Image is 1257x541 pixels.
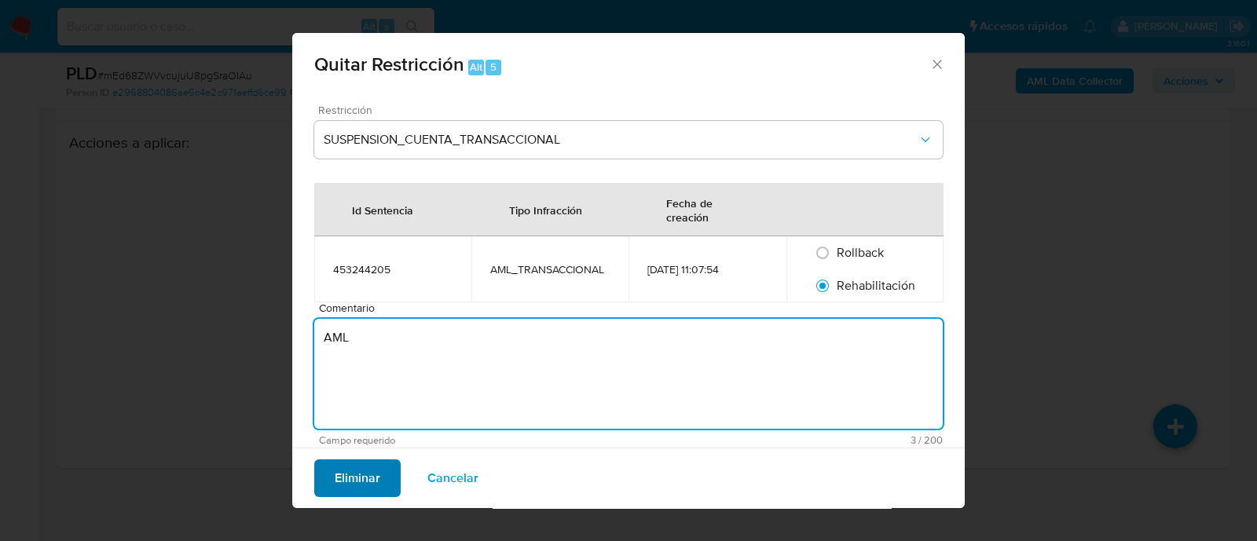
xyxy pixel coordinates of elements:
button: Cerrar ventana [929,57,944,71]
span: Eliminar [335,461,380,495]
div: Id Sentencia [333,191,432,228]
span: SUSPENSION_CUENTA_TRANSACCIONAL [324,132,918,148]
button: Eliminar [314,459,401,497]
div: AML_TRANSACCIONAL [490,262,610,276]
span: Alt [470,60,482,75]
div: [DATE] 11:07:54 [647,262,767,276]
span: Campo requerido [319,435,631,446]
div: Tipo Infracción [490,191,601,228]
span: Rehabilitación [837,276,915,294]
span: Quitar Restricción [314,50,464,78]
span: Restricción [318,104,947,115]
div: 453244205 [333,262,453,276]
span: Cancelar [427,461,478,495]
span: Máximo 200 caracteres [631,435,943,445]
textarea: AML [314,319,943,429]
button: Restriction [314,121,943,159]
span: 5 [490,60,497,75]
button: Cancelar [407,459,499,497]
div: Fecha de creación [647,184,767,236]
span: Comentario [319,302,947,314]
span: Rollback [837,243,884,261]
